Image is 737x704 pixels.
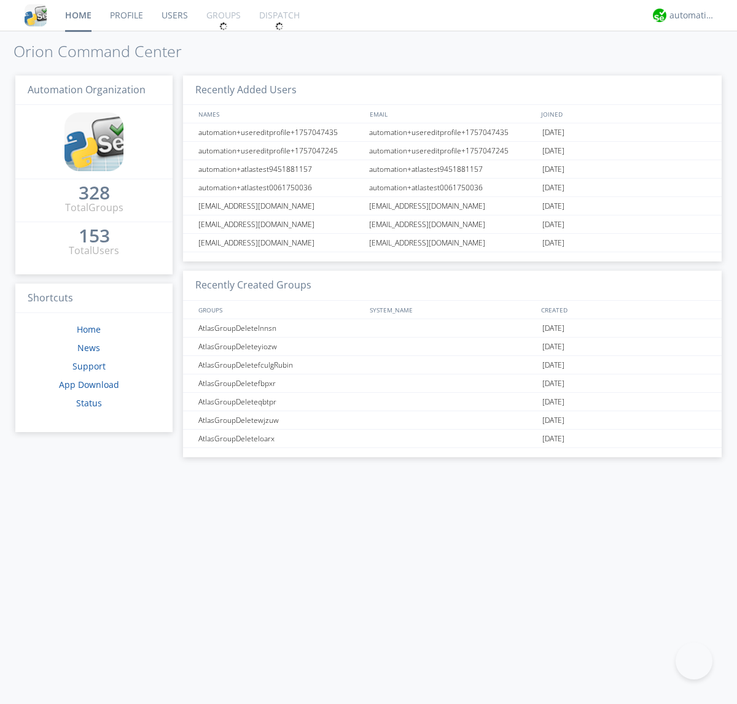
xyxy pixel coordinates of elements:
div: automation+atlastest9451881157 [195,160,365,178]
div: AtlasGroupDeletelnnsn [195,319,365,337]
img: cddb5a64eb264b2086981ab96f4c1ba7 [64,112,123,171]
span: [DATE] [542,142,564,160]
div: automation+atlas [669,9,716,21]
a: Status [76,397,102,409]
div: AtlasGroupDeletefbpxr [195,374,365,392]
a: Home [77,323,101,335]
div: [EMAIL_ADDRESS][DOMAIN_NAME] [195,215,365,233]
iframe: Toggle Customer Support [676,643,712,679]
a: 328 [79,187,110,201]
div: automation+atlastest9451881157 [366,160,539,178]
div: [EMAIL_ADDRESS][DOMAIN_NAME] [366,197,539,215]
span: [DATE] [542,356,564,374]
a: automation+atlastest9451881157automation+atlastest9451881157[DATE] [183,160,722,179]
a: automation+atlastest0061750036automation+atlastest0061750036[DATE] [183,179,722,197]
h3: Shortcuts [15,284,173,314]
span: [DATE] [542,374,564,393]
div: EMAIL [367,105,538,123]
a: AtlasGroupDeletefculgRubin[DATE] [183,356,722,374]
a: AtlasGroupDeletewjzuw[DATE] [183,411,722,430]
span: [DATE] [542,234,564,252]
a: [EMAIL_ADDRESS][DOMAIN_NAME][EMAIL_ADDRESS][DOMAIN_NAME][DATE] [183,197,722,215]
a: News [77,342,100,354]
h3: Recently Added Users [183,75,722,106]
span: [DATE] [542,393,564,411]
a: [EMAIL_ADDRESS][DOMAIN_NAME][EMAIL_ADDRESS][DOMAIN_NAME][DATE] [183,215,722,234]
img: spin.svg [275,22,284,31]
a: App Download [59,379,119,390]
div: automation+usereditprofile+1757047245 [366,142,539,160]
span: [DATE] [542,160,564,179]
span: [DATE] [542,411,564,430]
div: Total Groups [65,201,123,215]
a: AtlasGroupDeletefbpxr[DATE] [183,374,722,393]
span: [DATE] [542,179,564,197]
div: AtlasGroupDeleteyiozw [195,338,365,355]
a: Support [72,360,106,372]
div: [EMAIL_ADDRESS][DOMAIN_NAME] [195,197,365,215]
div: [EMAIL_ADDRESS][DOMAIN_NAME] [366,234,539,252]
div: [EMAIL_ADDRESS][DOMAIN_NAME] [195,234,365,252]
a: [EMAIL_ADDRESS][DOMAIN_NAME][EMAIL_ADDRESS][DOMAIN_NAME][DATE] [183,234,722,252]
div: AtlasGroupDeletefculgRubin [195,356,365,374]
div: AtlasGroupDeleteqbtpr [195,393,365,411]
h3: Recently Created Groups [183,271,722,301]
span: [DATE] [542,338,564,356]
div: automation+usereditprofile+1757047245 [195,142,365,160]
div: GROUPS [195,301,364,319]
a: automation+usereditprofile+1757047245automation+usereditprofile+1757047245[DATE] [183,142,722,160]
div: automation+usereditprofile+1757047435 [195,123,365,141]
div: CREATED [538,301,710,319]
div: AtlasGroupDeletewjzuw [195,411,365,429]
div: automation+usereditprofile+1757047435 [366,123,539,141]
span: [DATE] [542,215,564,234]
img: cddb5a64eb264b2086981ab96f4c1ba7 [25,4,47,26]
span: [DATE] [542,123,564,142]
div: NAMES [195,105,364,123]
a: AtlasGroupDeletelnnsn[DATE] [183,319,722,338]
div: Total Users [69,244,119,258]
img: spin.svg [219,22,228,31]
a: AtlasGroupDeleteloarx[DATE] [183,430,722,448]
div: SYSTEM_NAME [367,301,538,319]
span: [DATE] [542,430,564,448]
a: automation+usereditprofile+1757047435automation+usereditprofile+1757047435[DATE] [183,123,722,142]
div: automation+atlastest0061750036 [366,179,539,196]
div: [EMAIL_ADDRESS][DOMAIN_NAME] [366,215,539,233]
div: automation+atlastest0061750036 [195,179,365,196]
span: [DATE] [542,319,564,338]
a: AtlasGroupDeleteqbtpr[DATE] [183,393,722,411]
a: 153 [79,230,110,244]
div: 328 [79,187,110,199]
img: d2d01cd9b4174d08988066c6d424eccd [653,9,666,22]
div: AtlasGroupDeleteloarx [195,430,365,447]
span: [DATE] [542,197,564,215]
div: 153 [79,230,110,242]
span: Automation Organization [28,83,146,96]
a: AtlasGroupDeleteyiozw[DATE] [183,338,722,356]
div: JOINED [538,105,710,123]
